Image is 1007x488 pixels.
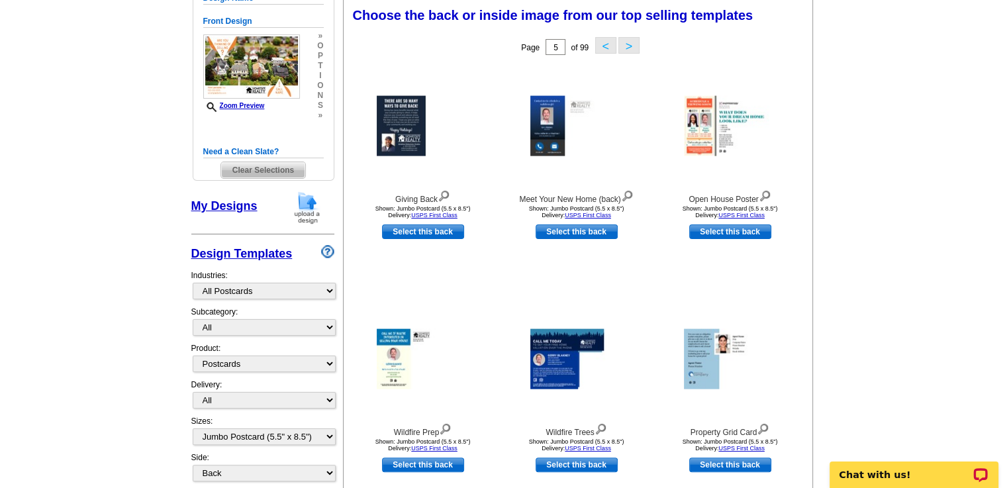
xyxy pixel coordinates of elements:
a: use this design [536,224,618,239]
h5: Front Design [203,15,324,28]
img: view design details [595,420,607,435]
div: Shown: Jumbo Postcard (5.5 x 8.5") Delivery: [657,438,803,452]
span: i [317,71,323,81]
img: view design details [757,420,769,435]
a: USPS First Class [718,212,765,219]
img: design-wizard-help-icon.png [321,245,334,258]
div: Shown: Jumbo Postcard (5.5 x 8.5") Delivery: [504,438,649,452]
h5: Need a Clean Slate? [203,146,324,158]
iframe: LiveChat chat widget [821,446,1007,488]
a: My Designs [191,199,258,213]
span: n [317,91,323,101]
span: t [317,61,323,71]
div: Meet Your New Home (back) [504,187,649,205]
a: Design Templates [191,247,293,260]
img: upload-design [290,191,324,224]
button: > [618,37,640,54]
a: USPS First Class [411,445,457,452]
img: Open House Poster [684,96,777,156]
div: Shown: Jumbo Postcard (5.5 x 8.5") Delivery: [350,438,496,452]
div: Shown: Jumbo Postcard (5.5 x 8.5") Delivery: [657,205,803,219]
div: Giving Back [350,187,496,205]
div: Wildfire Trees [504,420,649,438]
img: Meet Your New Home (back) [530,96,623,156]
img: view design details [621,187,634,202]
a: use this design [689,224,771,239]
img: view design details [438,187,450,202]
img: GENREPJF_sellingneighborhood_ALL.jpg [203,34,300,99]
div: Shown: Jumbo Postcard (5.5 x 8.5") Delivery: [350,205,496,219]
div: Subcategory: [191,306,334,342]
span: Page [521,43,540,52]
span: Clear Selections [221,162,305,178]
span: o [317,81,323,91]
button: < [595,37,616,54]
div: Sizes: [191,415,334,452]
a: USPS First Class [565,212,611,219]
a: use this design [536,458,618,472]
div: Open House Poster [657,187,803,205]
img: Wildfire Trees [530,329,623,389]
span: o [317,41,323,51]
img: Property Grid Card [684,329,777,389]
div: Property Grid Card [657,420,803,438]
div: Side: [191,452,334,483]
img: Giving Back [377,96,469,156]
div: Delivery: [191,379,334,415]
a: Zoom Preview [203,102,265,109]
a: USPS First Class [411,212,457,219]
img: view design details [759,187,771,202]
span: » [317,31,323,41]
div: Product: [191,342,334,379]
a: use this design [689,458,771,472]
a: use this design [382,458,464,472]
span: p [317,51,323,61]
span: s [317,101,323,111]
div: Industries: [191,263,334,306]
a: USPS First Class [718,445,765,452]
span: Choose the back or inside image from our top selling templates [353,8,753,23]
a: USPS First Class [565,445,611,452]
img: view design details [439,420,452,435]
span: of 99 [571,43,589,52]
span: » [317,111,323,121]
img: Wildfire Prep [377,329,469,389]
div: Shown: Jumbo Postcard (5.5 x 8.5") Delivery: [504,205,649,219]
div: Wildfire Prep [350,420,496,438]
a: use this design [382,224,464,239]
